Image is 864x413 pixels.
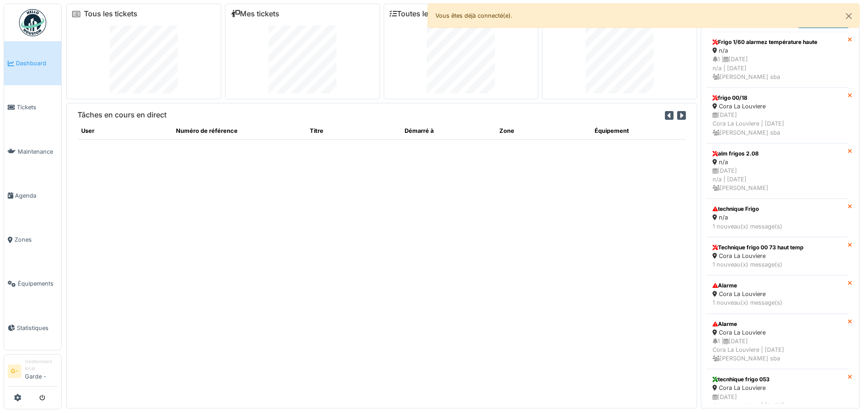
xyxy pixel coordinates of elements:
[713,375,842,384] div: tecnhique frigo 053
[8,358,58,387] a: G- Gestionnaire localGarde -
[25,358,58,384] li: Garde -
[25,358,58,372] div: Gestionnaire local
[707,143,848,199] a: alm frigos 2.08 n/a [DATE]n/a | [DATE] [PERSON_NAME]
[15,191,58,200] span: Agenda
[707,199,848,237] a: technique Frigo n/a 1 nouveau(x) message(s)
[713,384,842,392] div: Cora La Louviere
[84,10,137,18] a: Tous les tickets
[19,9,46,36] img: Badge_color-CXgf-gQk.svg
[713,150,842,158] div: alm frigos 2.08
[713,337,842,363] div: 1 | [DATE] Cora La Louviere | [DATE] [PERSON_NAME] sba
[4,130,61,174] a: Maintenance
[713,102,842,111] div: Cora La Louviere
[713,298,842,307] div: 1 nouveau(x) message(s)
[707,314,848,369] a: Alarme Cora La Louviere 1 |[DATE]Cora La Louviere | [DATE] [PERSON_NAME] sba
[713,260,842,269] div: 1 nouveau(x) message(s)
[4,41,61,85] a: Dashboard
[713,111,842,137] div: [DATE] Cora La Louviere | [DATE] [PERSON_NAME] sba
[172,123,306,139] th: Numéro de référence
[390,10,457,18] a: Toutes les tâches
[4,85,61,129] a: Tickets
[428,4,860,28] div: Vous êtes déjà connecté(e).
[15,235,58,244] span: Zones
[839,4,859,28] button: Close
[18,147,58,156] span: Maintenance
[4,262,61,306] a: Équipements
[4,174,61,218] a: Agenda
[4,218,61,262] a: Zones
[17,103,58,112] span: Tickets
[707,275,848,313] a: Alarme Cora La Louviere 1 nouveau(x) message(s)
[713,46,842,55] div: n/a
[81,127,94,134] span: translation missing: fr.shared.user
[4,306,61,350] a: Statistiques
[713,290,842,298] div: Cora La Louviere
[713,252,842,260] div: Cora La Louviere
[17,324,58,332] span: Statistiques
[713,38,842,46] div: Frigo 1/60 alarmez température haute
[713,166,842,193] div: [DATE] n/a | [DATE] [PERSON_NAME]
[713,222,842,231] div: 1 nouveau(x) message(s)
[231,10,279,18] a: Mes tickets
[496,123,591,139] th: Zone
[707,32,848,87] a: Frigo 1/60 alarmez température haute n/a 1 |[DATE]n/a | [DATE] [PERSON_NAME] sba
[713,243,842,252] div: Technique frigo 00 73 haut temp
[306,123,401,139] th: Titre
[713,282,842,290] div: Alarme
[401,123,496,139] th: Démarré à
[18,279,58,288] span: Équipements
[713,158,842,166] div: n/a
[591,123,686,139] th: Équipement
[713,328,842,337] div: Cora La Louviere
[713,205,842,213] div: technique Frigo
[16,59,58,68] span: Dashboard
[707,87,848,143] a: frigo 00/18 Cora La Louviere [DATE]Cora La Louviere | [DATE] [PERSON_NAME] sba
[78,111,166,119] h6: Tâches en cours en direct
[713,55,842,81] div: 1 | [DATE] n/a | [DATE] [PERSON_NAME] sba
[713,94,842,102] div: frigo 00/18
[8,364,21,378] li: G-
[707,237,848,275] a: Technique frigo 00 73 haut temp Cora La Louviere 1 nouveau(x) message(s)
[713,320,842,328] div: Alarme
[713,213,842,222] div: n/a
